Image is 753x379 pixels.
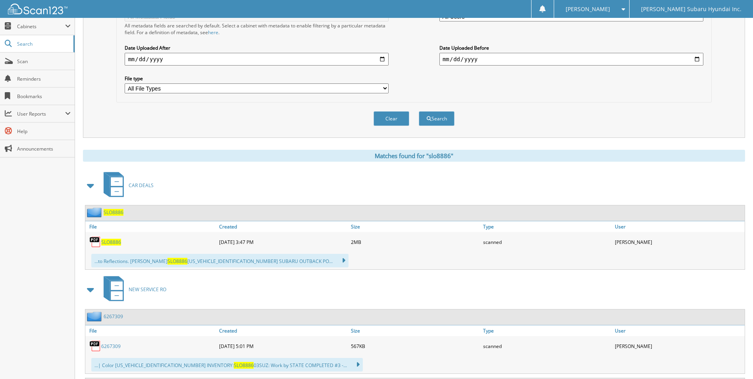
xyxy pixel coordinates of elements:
[349,325,481,336] a: Size
[17,75,71,82] span: Reminders
[374,111,409,126] button: Clear
[8,4,67,14] img: scan123-logo-white.svg
[87,207,104,217] img: folder2.png
[481,325,613,336] a: Type
[613,338,745,354] div: [PERSON_NAME]
[89,340,101,352] img: PDF.png
[481,234,613,250] div: scanned
[613,325,745,336] a: User
[104,313,123,320] a: 6267309
[99,170,154,201] a: CAR DEALS
[125,22,389,36] div: All metadata fields are searched by default. Select a cabinet with metadata to enable filtering b...
[91,254,349,267] div: ...to Reflections. [PERSON_NAME] [US_VEHICLE_IDENTIFICATION_NUMBER] SUBARU OUTBACK PO...
[349,234,481,250] div: 2MB
[217,221,349,232] a: Created
[208,29,218,36] a: here
[566,7,610,12] span: [PERSON_NAME]
[349,338,481,354] div: 567KB
[217,325,349,336] a: Created
[168,258,187,265] span: SLO8886
[85,221,217,232] a: File
[481,338,613,354] div: scanned
[17,93,71,100] span: Bookmarks
[17,23,65,30] span: Cabinets
[349,221,481,232] a: Size
[91,358,363,371] div: ...| Color [US_VEHICLE_IDENTIFICATION_NUMBER] INVENTORY: 03SUZ: Work by STATE COMPLETED #3 -...
[104,209,123,216] a: SLO8886
[17,128,71,135] span: Help
[217,234,349,250] div: [DATE] 3:47 PM
[89,236,101,248] img: PDF.png
[125,44,389,51] label: Date Uploaded After
[101,239,121,246] a: SLO8886
[17,41,69,47] span: Search
[217,338,349,354] div: [DATE] 5:01 PM
[125,53,389,66] input: start
[713,341,753,379] iframe: Chat Widget
[613,234,745,250] div: [PERSON_NAME]
[481,221,613,232] a: Type
[83,150,745,162] div: Matches found for "slo8886"
[419,111,454,126] button: Search
[85,325,217,336] a: File
[439,44,703,51] label: Date Uploaded Before
[17,110,65,117] span: User Reports
[125,75,389,82] label: File type
[234,362,254,369] span: SLO8886
[17,145,71,152] span: Announcements
[87,311,104,321] img: folder2.png
[439,53,703,66] input: end
[17,58,71,65] span: Scan
[641,7,741,12] span: [PERSON_NAME] Subaru Hyundai Inc.
[99,274,166,305] a: NEW SERVICE RO
[613,221,745,232] a: User
[129,182,154,189] span: CAR DEALS
[129,286,166,293] span: NEW SERVICE RO
[101,343,121,350] a: 6267309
